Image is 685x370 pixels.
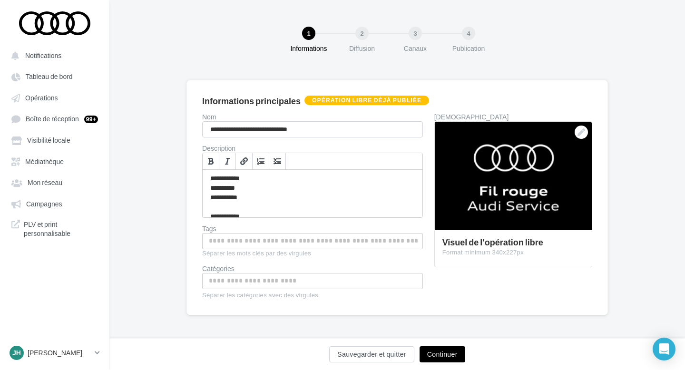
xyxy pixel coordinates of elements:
a: PLV et print personnalisable [6,216,104,242]
a: Insérer/Supprimer une liste à puces [269,153,286,169]
div: Visuel de l'opération libre [442,238,584,246]
div: Informations [278,44,339,53]
a: Lien [236,153,253,169]
div: 1 [302,27,315,40]
div: Permet aux affiliés de trouver l'opération libre plus facilement [202,233,423,249]
div: Opération libre déjà publiée [304,96,429,105]
div: 3 [409,27,422,40]
input: Permet aux affiliés de trouver l'opération libre plus facilement [205,235,421,246]
button: Notifications [6,47,100,64]
div: Informations principales [202,97,301,105]
a: Tableau de bord [6,68,104,85]
a: Mon réseau [6,174,104,191]
div: Séparer les mots clés par des virgules [202,249,423,258]
span: Médiathèque [25,157,64,166]
div: 4 [462,27,475,40]
span: JH [12,348,21,358]
label: Description [202,145,423,152]
a: Boîte de réception 99+ [6,110,104,127]
span: Tableau de bord [26,73,73,81]
p: [PERSON_NAME] [28,348,91,358]
div: [DEMOGRAPHIC_DATA] [434,114,592,120]
span: Notifications [25,51,61,59]
label: Tags [202,225,423,232]
span: Campagnes [26,200,62,208]
span: PLV et print personnalisable [24,220,98,238]
button: Continuer [420,346,465,362]
a: Visibilité locale [6,131,104,148]
span: Boîte de réception [26,115,79,123]
div: 99+ [84,116,98,123]
div: Publication [438,44,499,53]
a: Gras (⌘+B) [203,153,219,169]
a: Médiathèque [6,153,104,170]
a: JH [PERSON_NAME] [8,344,102,362]
a: Opérations [6,89,104,106]
span: Mon réseau [28,179,62,187]
span: Visibilité locale [27,136,70,145]
a: Italique (⌘+I) [219,153,236,169]
div: Choisissez une catégorie [202,273,423,289]
div: 2 [355,27,369,40]
div: Permet de préciser les enjeux de la campagne à vos affiliés [203,170,422,217]
div: Open Intercom Messenger [653,338,675,360]
button: Sauvegarder et quitter [329,346,414,362]
div: Séparer les catégories avec des virgules [202,289,423,300]
div: Diffusion [332,44,392,53]
div: Catégories [202,265,423,272]
a: Campagnes [6,195,104,212]
a: Insérer/Supprimer une liste numérotée [253,153,269,169]
span: Opérations [25,94,58,102]
div: Format minimum 340x227px [442,248,584,257]
div: Canaux [385,44,446,53]
input: Choisissez une catégorie [205,275,421,286]
label: Nom [202,114,423,120]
